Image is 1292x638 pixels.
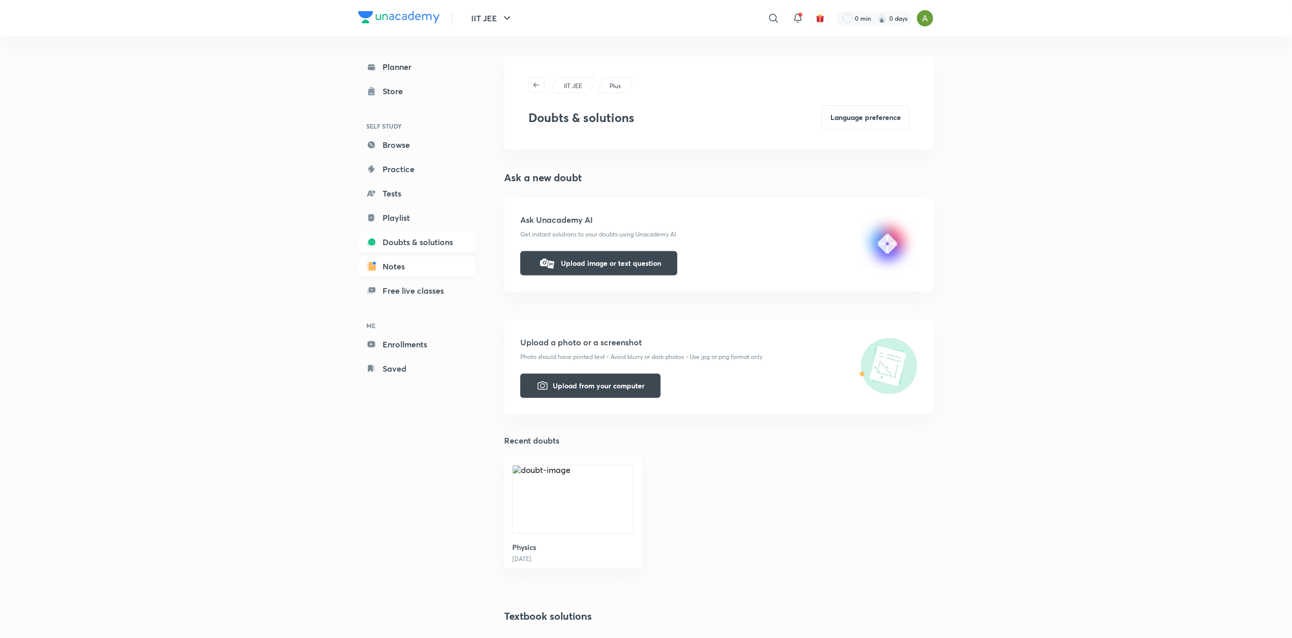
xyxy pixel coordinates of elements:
img: upload-icon [858,214,918,273]
a: Saved [358,358,476,379]
img: camera-icon [537,253,557,273]
a: Browse [358,135,476,155]
img: camera-icon [537,380,549,392]
button: Upload image or text question [520,251,677,275]
h6: SELF STUDY [358,117,476,135]
img: upload-icon [858,336,918,396]
a: Store [358,81,476,101]
div: Store [383,85,409,97]
img: avatar [816,14,825,23]
a: Free live classes [358,281,476,301]
h6: Physics [512,542,634,552]
h3: Doubts & solutions [528,110,634,125]
h5: Upload a photo or a screenshot [520,336,918,348]
p: IIT JEE [564,82,582,91]
img: Company Logo [358,11,440,23]
button: Upload from your computer [520,374,661,398]
h6: ME [358,317,476,334]
a: IIT JEE [562,82,584,91]
h4: Ask a new doubt [504,170,934,185]
a: Enrollments [358,334,476,354]
a: Notes [358,256,476,276]
img: streak [877,13,887,23]
p: [DATE] [512,554,531,564]
a: Tests [358,183,476,204]
p: Get instant solutions to your doubts using Unacademy AI [520,230,918,239]
button: Language preference [822,105,909,130]
p: Photo should have printed text • Avoid blurry or dark photos • Use jpg or png format only [520,352,918,362]
a: Playlist [358,208,476,228]
img: doubt-image [513,465,633,533]
p: Plus [610,82,621,91]
a: Practice [358,159,476,179]
a: Company Logo [358,11,440,26]
h5: Recent doubts [504,434,559,447]
a: Doubts & solutions [358,232,476,252]
h5: Ask Unacademy AI [520,214,918,226]
button: IIT JEE [465,8,519,28]
a: Planner [358,57,476,77]
a: Plus [608,82,623,91]
img: Ajay A [917,10,934,27]
h4: Textbook solutions [504,609,934,624]
button: avatar [812,10,828,26]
